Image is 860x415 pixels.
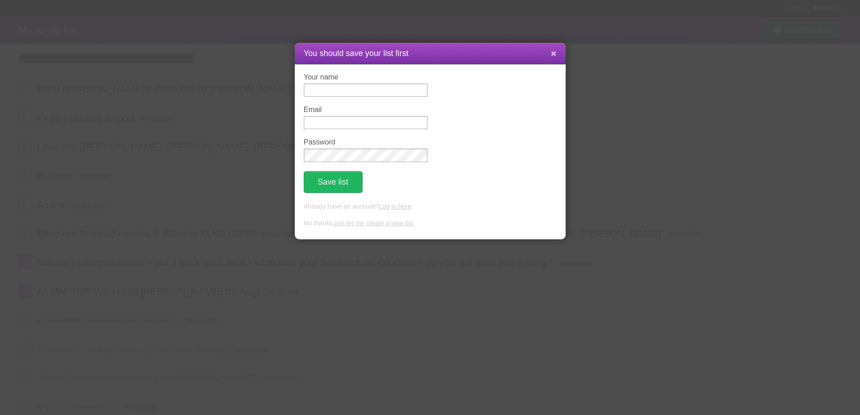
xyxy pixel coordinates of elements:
[304,47,557,60] h1: You should save your list first
[304,202,557,212] p: Already have an account? .
[304,171,363,193] button: Save list
[304,138,428,146] label: Password
[304,106,428,114] label: Email
[335,219,413,227] a: just let me create a new list
[304,73,428,81] label: Your name
[304,219,557,228] p: No thanks, .
[379,203,411,210] a: Log in here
